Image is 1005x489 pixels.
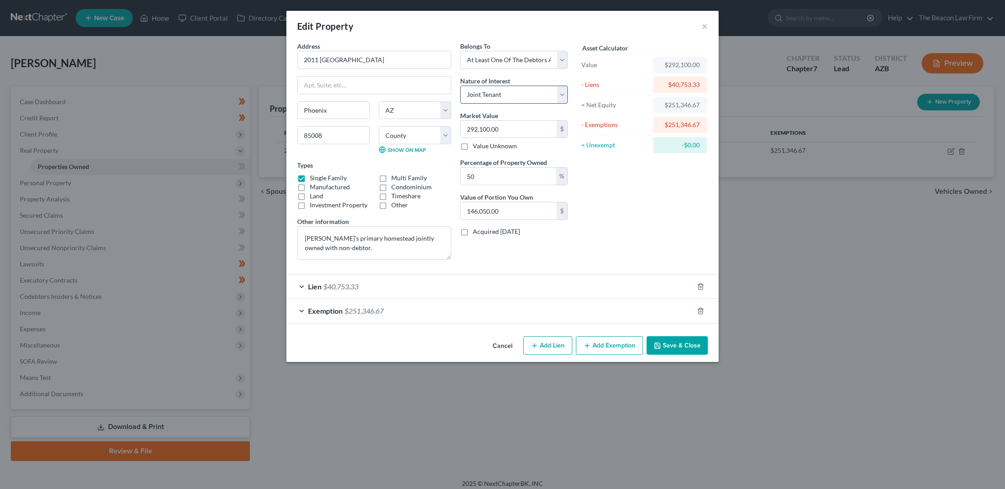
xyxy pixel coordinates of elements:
[461,121,557,138] input: 0.00
[581,141,649,150] div: = Unexempt
[460,111,498,120] label: Market Value
[297,126,370,144] input: Enter zip...
[460,158,547,167] label: Percentage of Property Owned
[473,142,517,151] label: Value Unknown
[460,192,533,202] label: Value of Portion You Own
[582,43,628,53] label: Asset Calculator
[308,282,321,291] span: Lien
[661,60,700,69] div: $292,100.00
[297,160,313,170] label: Types
[310,201,367,210] label: Investment Property
[460,42,490,50] span: Belongs To
[310,183,350,192] label: Manufactured
[310,192,323,201] label: Land
[556,168,567,185] div: %
[581,120,649,129] div: - Exemptions
[461,168,556,185] input: 0.00
[581,101,649,110] div: = Net Equity
[310,174,347,183] label: Single Family
[523,336,572,355] button: Add Lien
[647,336,708,355] button: Save & Close
[576,336,643,355] button: Add Exemption
[661,141,700,150] div: -$0.00
[661,120,700,129] div: $251,346.67
[308,306,343,315] span: Exemption
[581,60,649,69] div: Value
[702,21,708,32] button: ×
[557,202,567,219] div: $
[460,76,510,86] label: Nature of Interest
[391,174,427,183] label: Multi Family
[581,80,649,89] div: - Liens
[391,192,421,201] label: Timeshare
[473,227,520,236] label: Acquired [DATE]
[379,146,426,153] a: Show on Map
[298,51,451,69] input: Enter address...
[661,80,700,89] div: $40,753.33
[297,20,353,32] div: Edit Property
[298,77,451,94] input: Apt, Suite, etc...
[661,101,700,110] div: $251,346.67
[344,306,384,315] span: $251,346.67
[323,282,358,291] span: $40,753.33
[297,42,320,50] span: Address
[461,202,557,219] input: 0.00
[391,201,408,210] label: Other
[298,102,369,119] input: Enter city...
[391,183,432,192] label: Condominium
[297,217,349,226] label: Other information
[485,337,520,355] button: Cancel
[557,121,567,138] div: $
